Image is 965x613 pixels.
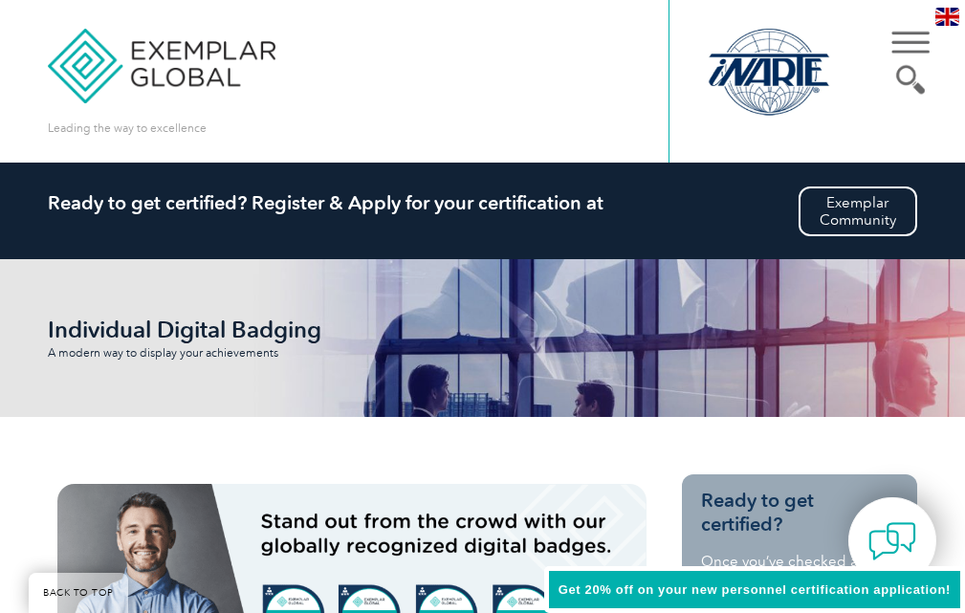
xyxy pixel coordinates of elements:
[559,582,951,597] span: Get 20% off on your new personnel certification application!
[48,118,207,139] p: Leading the way to excellence
[799,186,917,236] a: ExemplarCommunity
[935,8,959,26] img: en
[48,317,335,342] h2: Individual Digital Badging
[29,573,128,613] a: BACK TO TOP
[48,191,916,214] h2: Ready to get certified? Register & Apply for your certification at
[701,489,898,536] h3: Ready to get certified?
[868,517,916,565] img: contact-chat.png
[48,346,316,360] p: A modern way to display your achievements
